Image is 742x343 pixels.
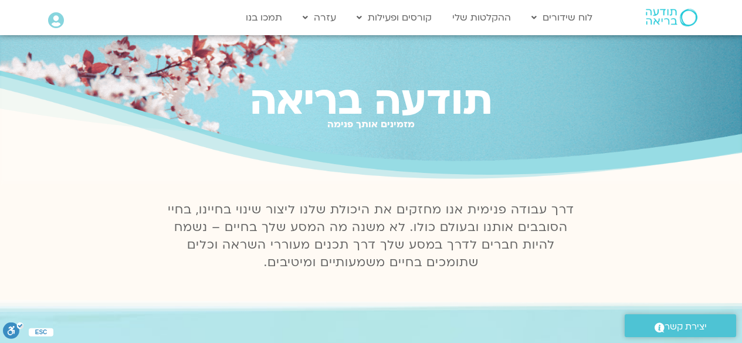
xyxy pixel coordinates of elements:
a: תמכו בנו [240,6,288,29]
a: קורסים ופעילות [351,6,438,29]
a: ההקלטות שלי [446,6,517,29]
span: יצירת קשר [665,319,707,335]
p: דרך עבודה פנימית אנו מחזקים את היכולת שלנו ליצור שינוי בחיינו, בחיי הסובבים אותנו ובעולם כולו. לא... [161,201,581,271]
img: תודעה בריאה [646,9,697,26]
a: יצירת קשר [625,314,736,337]
a: לוח שידורים [526,6,598,29]
a: עזרה [297,6,342,29]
